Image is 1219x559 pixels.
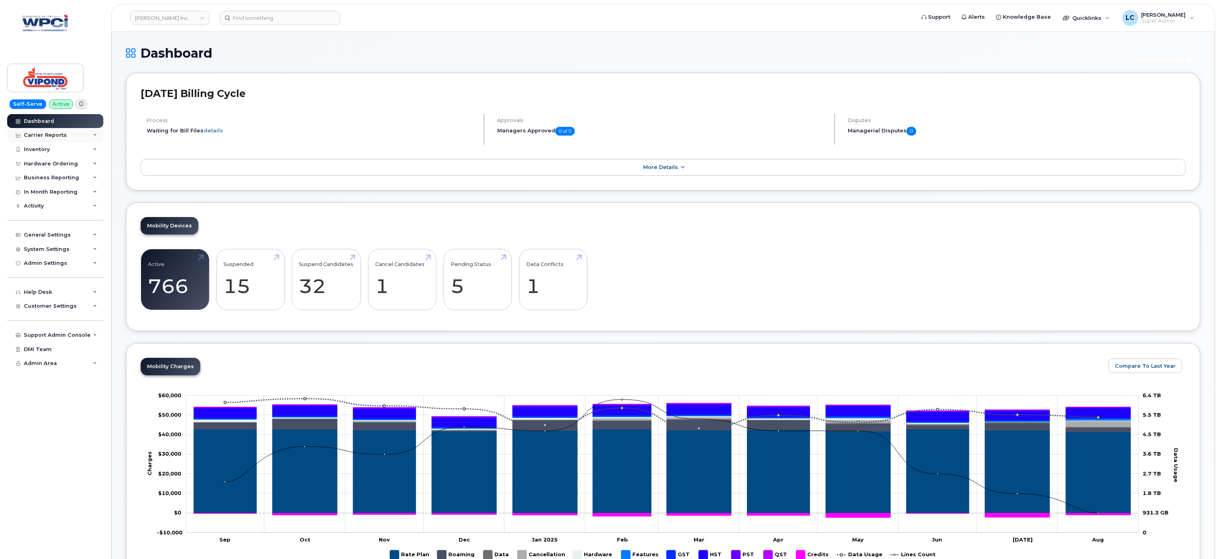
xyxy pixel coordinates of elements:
a: details [203,127,223,134]
a: Suspended 15 [224,253,277,306]
tspan: Mar [694,536,704,543]
g: HST [194,405,1131,427]
tspan: Charges [146,452,153,476]
tspan: $20,000 [158,470,181,477]
tspan: $0 [174,510,181,516]
h1: Dashboard [126,46,1125,60]
tspan: [DATE] [1013,536,1033,543]
tspan: 0 [1143,529,1146,536]
tspan: Jan 2025 [532,536,558,543]
g: $0 [158,392,181,398]
a: Active 766 [148,253,202,306]
g: $0 [157,529,182,536]
tspan: 5.5 TB [1143,411,1161,418]
g: $0 [158,470,181,477]
g: $0 [158,431,181,438]
a: Mobility Charges [141,358,200,375]
g: $0 [158,411,181,418]
button: Customer Card [1129,52,1200,66]
tspan: 4.5 TB [1143,431,1161,438]
a: Cancel Candidates 1 [375,253,429,306]
h4: Disputes [848,117,1186,123]
span: 0 of 0 [555,127,575,136]
span: 0 [907,127,916,136]
g: Rate Plan [194,429,1131,513]
tspan: Dec [459,536,470,543]
a: Data Conflicts 1 [526,253,580,306]
tspan: 3.6 TB [1143,451,1161,457]
h4: Approvals [497,117,828,123]
tspan: $50,000 [158,411,181,418]
h5: Managers Approved [497,127,828,136]
tspan: $10,000 [158,490,181,496]
tspan: Data Usage [1173,448,1180,483]
tspan: 1.8 TB [1143,490,1161,496]
tspan: Oct [300,536,310,543]
tspan: Apr [773,536,783,543]
span: More Details [643,164,678,170]
tspan: Nov [379,536,390,543]
tspan: Sep [220,536,231,543]
a: Mobility Devices [141,217,198,235]
h2: [DATE] Billing Cycle [141,87,1186,99]
h4: Process [147,117,477,123]
button: Compare To Last Year [1108,359,1182,373]
tspan: May [852,536,864,543]
tspan: $60,000 [158,392,181,398]
g: $0 [158,490,181,496]
tspan: -$10,000 [157,529,182,536]
span: Compare To Last Year [1115,362,1176,370]
a: Suspend Candidates 32 [299,253,354,306]
a: Pending Status 5 [451,253,504,306]
g: $0 [158,451,181,457]
li: Waiting for Bill Files [147,127,477,134]
tspan: Feb [617,536,628,543]
tspan: Aug [1092,536,1104,543]
tspan: 931.3 GB [1143,510,1169,516]
tspan: $40,000 [158,431,181,438]
tspan: 6.4 TB [1143,392,1161,398]
g: Roaming [194,419,1131,432]
g: Cancellation [194,417,1131,431]
tspan: 2.7 TB [1143,470,1161,477]
tspan: Jun [932,536,942,543]
h5: Managerial Disputes [848,127,1186,136]
tspan: $30,000 [158,451,181,457]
